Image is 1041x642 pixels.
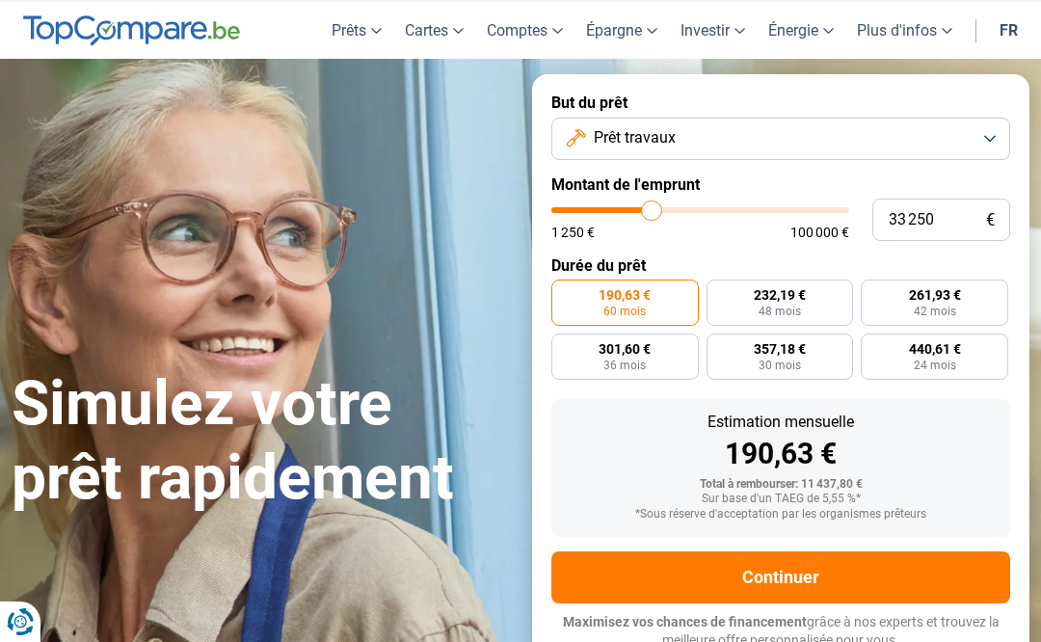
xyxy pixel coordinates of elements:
[567,478,995,492] div: Total à rembourser: 11 437,80 €
[12,367,509,516] h1: Simulez votre prêt rapidement
[551,94,1010,112] label: But du prêt
[574,2,669,59] a: Épargne
[845,2,964,59] a: Plus d'infos
[599,342,651,356] span: 301,60 €
[759,360,801,371] span: 30 mois
[567,415,995,430] div: Estimation mensuelle
[320,2,393,59] a: Prêts
[914,360,956,371] span: 24 mois
[23,15,240,46] img: TopCompare
[988,2,1029,59] a: fr
[757,2,845,59] a: Énergie
[790,226,849,239] span: 100 000 €
[754,288,806,302] span: 232,19 €
[567,440,995,468] div: 190,63 €
[551,118,1010,160] button: Prêt travaux
[986,212,995,228] span: €
[551,175,1010,194] label: Montant de l'emprunt
[754,342,806,356] span: 357,18 €
[551,226,595,239] span: 1 250 €
[475,2,574,59] a: Comptes
[914,306,956,317] span: 42 mois
[603,306,646,317] span: 60 mois
[551,551,1010,603] button: Continuer
[551,256,1010,275] label: Durée du prêt
[567,493,995,506] div: Sur base d'un TAEG de 5,55 %*
[393,2,475,59] a: Cartes
[599,288,651,302] span: 190,63 €
[759,306,801,317] span: 48 mois
[594,127,676,148] span: Prêt travaux
[567,508,995,522] div: *Sous réserve d'acceptation par les organismes prêteurs
[563,614,807,629] span: Maximisez vos chances de financement
[909,288,961,302] span: 261,93 €
[669,2,757,59] a: Investir
[909,342,961,356] span: 440,61 €
[603,360,646,371] span: 36 mois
